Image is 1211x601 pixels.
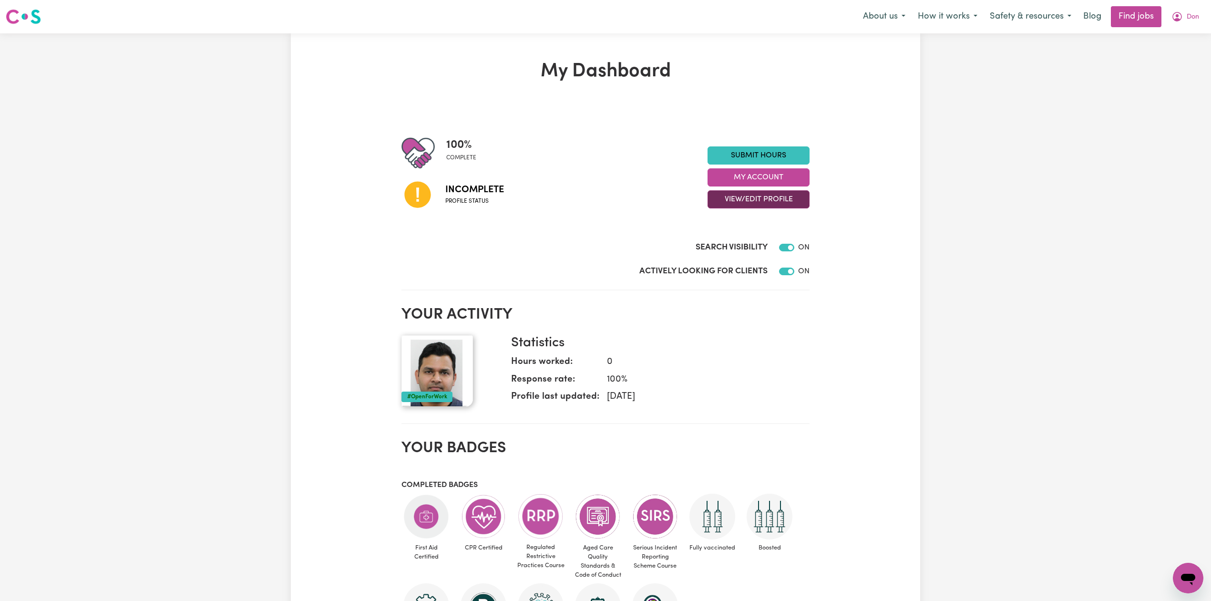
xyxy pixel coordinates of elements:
span: complete [446,154,476,162]
img: Your profile picture [401,335,473,407]
span: Boosted [745,539,794,556]
div: Profile completeness: 100% [446,136,484,170]
span: Serious Incident Reporting Scheme Course [630,539,680,575]
button: My Account [1165,7,1205,27]
img: CS Academy: Aged Care Quality Standards & Code of Conduct course completed [575,494,621,539]
button: My Account [708,168,810,187]
iframe: Button to launch messaging window [1173,563,1203,593]
span: Profile status [445,197,504,206]
label: Search Visibility [696,241,768,254]
span: ON [798,268,810,275]
button: Safety & resources [984,7,1078,27]
button: How it works [912,7,984,27]
h3: Statistics [511,335,802,352]
button: View/Edit Profile [708,190,810,208]
span: ON [798,244,810,251]
h3: Completed badges [401,481,810,490]
dd: [DATE] [599,390,802,404]
dt: Response rate: [511,373,599,391]
div: #OpenForWork [401,392,452,402]
img: Care and support worker has completed CPR Certification [461,494,506,539]
a: Blog [1078,6,1107,27]
img: Careseekers logo [6,8,41,25]
h2: Your badges [401,439,810,457]
span: Aged Care Quality Standards & Code of Conduct [573,539,623,584]
button: About us [857,7,912,27]
a: Submit Hours [708,146,810,165]
dt: Hours worked: [511,355,599,373]
a: Find jobs [1111,6,1161,27]
span: 100 % [446,136,476,154]
img: CS Academy: Regulated Restrictive Practices course completed [518,494,564,539]
span: Incomplete [445,183,504,197]
h2: Your activity [401,306,810,324]
dd: 100 % [599,373,802,387]
dd: 0 [599,355,802,369]
span: CPR Certified [459,539,508,556]
span: Fully vaccinated [688,539,737,556]
span: First Aid Certified [401,539,451,565]
span: Regulated Restrictive Practices Course [516,539,565,574]
span: Don [1187,12,1199,22]
img: CS Academy: Serious Incident Reporting Scheme course completed [632,494,678,539]
img: Care and support worker has received 2 doses of COVID-19 vaccine [689,494,735,539]
a: Careseekers logo [6,6,41,28]
img: Care and support worker has received booster dose of COVID-19 vaccination [747,494,792,539]
label: Actively Looking for Clients [639,265,768,278]
h1: My Dashboard [401,60,810,83]
dt: Profile last updated: [511,390,599,408]
img: Care and support worker has completed First Aid Certification [403,494,449,539]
